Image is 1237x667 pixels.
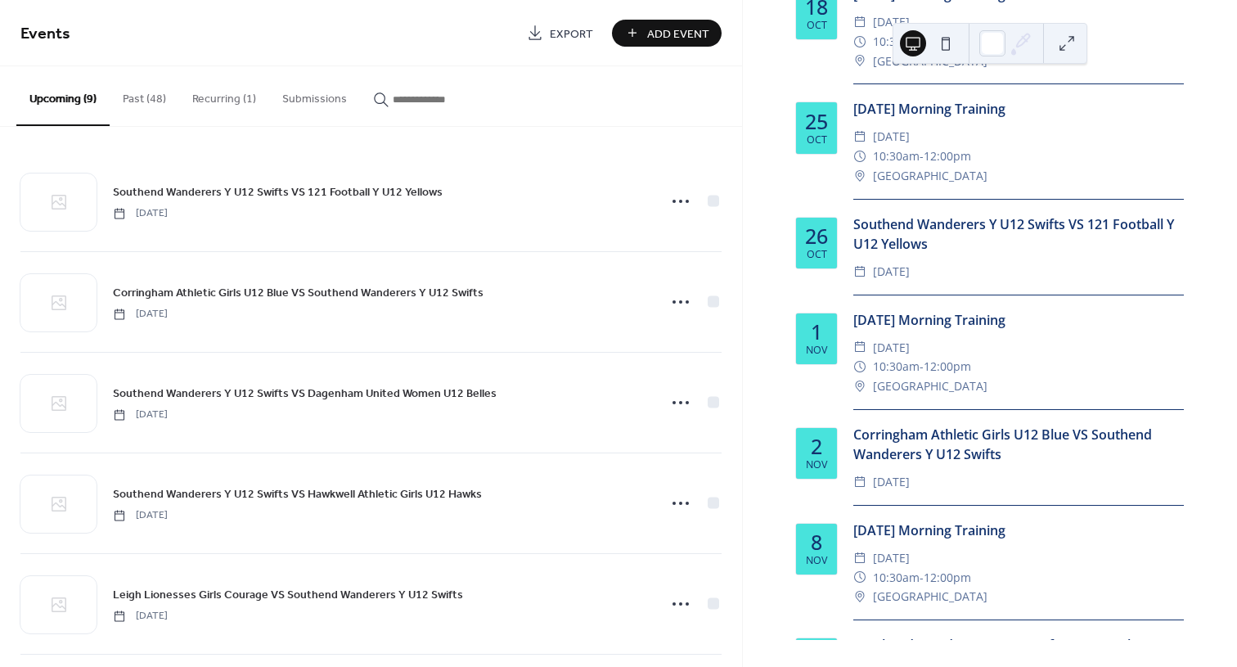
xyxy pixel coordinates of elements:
[113,184,443,201] span: Southend Wanderers Y U12 Swifts VS 121 Football Y U12 Yellows
[853,310,1184,330] div: [DATE] Morning Training
[853,357,866,376] div: ​
[873,146,920,166] span: 10:30am
[20,18,70,50] span: Events
[873,376,987,396] span: [GEOGRAPHIC_DATA]
[853,32,866,52] div: ​
[853,425,1184,464] div: Corringham Athletic Girls U12 Blue VS Southend Wanderers Y U12 Swifts
[853,146,866,166] div: ​
[806,460,827,471] div: Nov
[924,357,971,376] span: 12:00pm
[920,568,924,588] span: -
[113,408,168,422] span: [DATE]
[113,206,168,221] span: [DATE]
[113,484,482,503] a: Southend Wanderers Y U12 Swifts VS Hawkwell Athletic Girls U12 Hawks
[113,385,497,403] span: Southend Wanderers Y U12 Swifts VS Dagenham United Women U12 Belles
[805,226,828,246] div: 26
[110,66,179,124] button: Past (48)
[873,587,987,606] span: [GEOGRAPHIC_DATA]
[853,99,1184,119] div: [DATE] Morning Training
[179,66,269,124] button: Recurring (1)
[853,568,866,588] div: ​
[853,472,866,492] div: ​
[806,345,827,356] div: Nov
[811,532,822,552] div: 8
[113,307,168,322] span: [DATE]
[873,262,910,282] span: [DATE]
[16,66,110,126] button: Upcoming (9)
[873,166,987,186] span: [GEOGRAPHIC_DATA]
[873,52,987,71] span: [GEOGRAPHIC_DATA]
[853,587,866,606] div: ​
[113,587,463,604] span: Leigh Lionesses Girls Courage VS Southend Wanderers Y U12 Swifts
[113,183,443,201] a: Southend Wanderers Y U12 Swifts VS 121 Football Y U12 Yellows
[873,338,910,358] span: [DATE]
[113,585,463,604] a: Leigh Lionesses Girls Courage VS Southend Wanderers Y U12 Swifts
[873,32,920,52] span: 10:30am
[612,20,722,47] button: Add Event
[853,214,1184,254] div: Southend Wanderers Y U12 Swifts VS 121 Football Y U12 Yellows
[853,376,866,396] div: ​
[873,472,910,492] span: [DATE]
[647,25,709,43] span: Add Event
[853,166,866,186] div: ​
[550,25,593,43] span: Export
[924,146,971,166] span: 12:00pm
[853,338,866,358] div: ​
[873,127,910,146] span: [DATE]
[920,357,924,376] span: -
[807,250,827,260] div: Oct
[873,548,910,568] span: [DATE]
[113,384,497,403] a: Southend Wanderers Y U12 Swifts VS Dagenham United Women U12 Belles
[806,556,827,566] div: Nov
[113,285,484,302] span: Corringham Athletic Girls U12 Blue VS Southend Wanderers Y U12 Swifts
[807,20,827,31] div: Oct
[113,486,482,503] span: Southend Wanderers Y U12 Swifts VS Hawkwell Athletic Girls U12 Hawks
[853,548,866,568] div: ​
[920,146,924,166] span: -
[113,283,484,302] a: Corringham Athletic Girls U12 Blue VS Southend Wanderers Y U12 Swifts
[811,322,822,342] div: 1
[853,127,866,146] div: ​
[853,12,866,32] div: ​
[515,20,605,47] a: Export
[805,111,828,132] div: 25
[924,568,971,588] span: 12:00pm
[113,508,168,523] span: [DATE]
[853,521,1184,540] div: [DATE] Morning Training
[853,52,866,71] div: ​
[811,436,822,457] div: 2
[807,135,827,146] div: Oct
[873,12,910,32] span: [DATE]
[873,568,920,588] span: 10:30am
[113,609,168,624] span: [DATE]
[853,262,866,282] div: ​
[873,357,920,376] span: 10:30am
[269,66,360,124] button: Submissions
